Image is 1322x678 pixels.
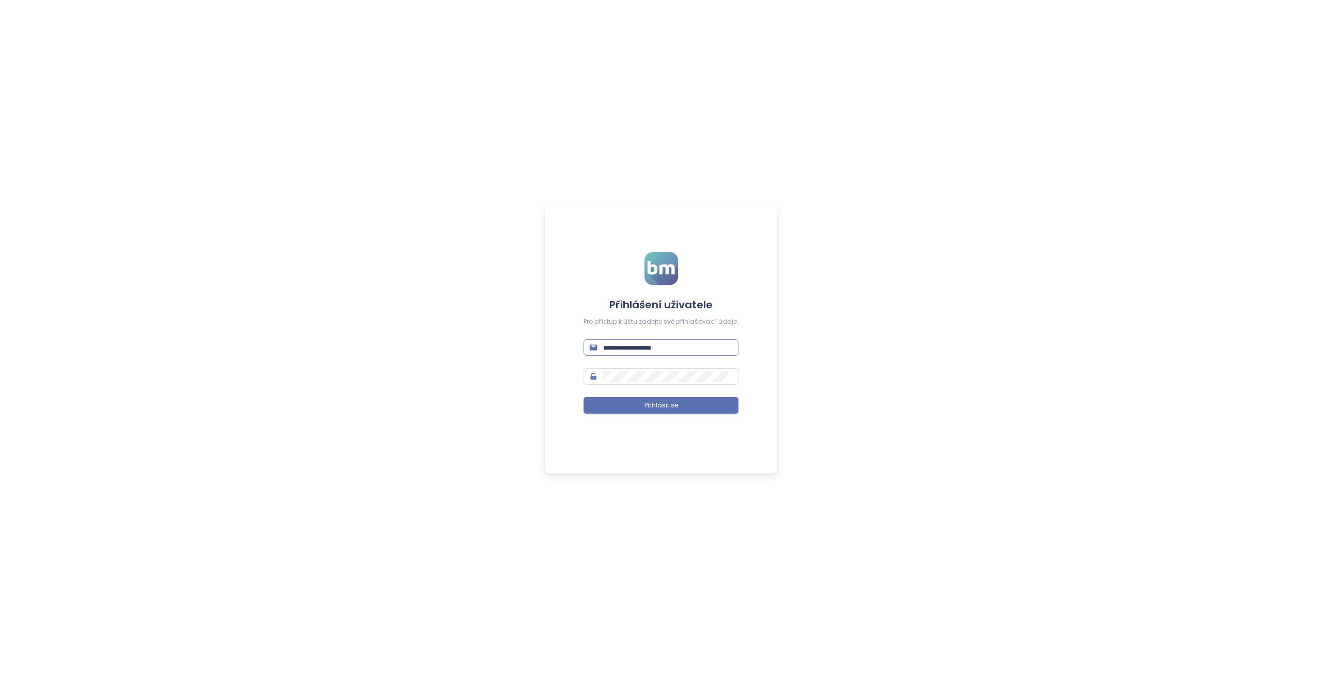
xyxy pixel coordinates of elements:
[590,344,597,351] span: mail
[644,252,678,285] img: logo
[584,317,738,327] div: Pro přístup k účtu zadejte své přihlašovací údaje.
[590,373,597,380] span: lock
[644,401,678,411] span: Přihlásit se
[584,297,738,312] h4: Přihlášení uživatele
[584,397,738,414] button: Přihlásit se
